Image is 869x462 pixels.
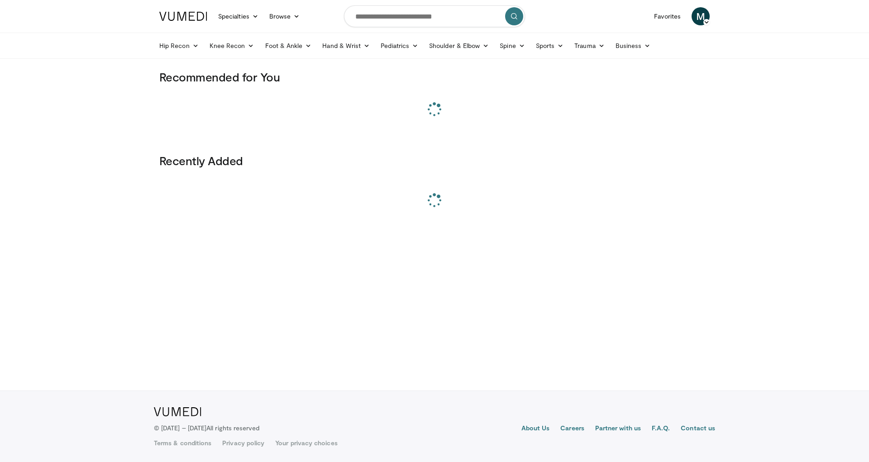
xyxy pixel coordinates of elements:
[204,37,260,55] a: Knee Recon
[154,37,204,55] a: Hip Recon
[681,424,715,434] a: Contact us
[154,438,211,448] a: Terms & conditions
[213,7,264,25] a: Specialties
[206,424,259,432] span: All rights reserved
[649,7,686,25] a: Favorites
[560,424,584,434] a: Careers
[264,7,306,25] a: Browse
[424,37,494,55] a: Shoulder & Elbow
[530,37,569,55] a: Sports
[275,438,337,448] a: Your privacy choices
[154,424,260,433] p: © [DATE] – [DATE]
[159,12,207,21] img: VuMedi Logo
[569,37,610,55] a: Trauma
[595,424,641,434] a: Partner with us
[222,438,264,448] a: Privacy policy
[610,37,656,55] a: Business
[159,70,710,84] h3: Recommended for You
[521,424,550,434] a: About Us
[159,153,710,168] h3: Recently Added
[344,5,525,27] input: Search topics, interventions
[154,407,201,416] img: VuMedi Logo
[260,37,317,55] a: Foot & Ankle
[317,37,375,55] a: Hand & Wrist
[375,37,424,55] a: Pediatrics
[692,7,710,25] a: M
[652,424,670,434] a: F.A.Q.
[494,37,530,55] a: Spine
